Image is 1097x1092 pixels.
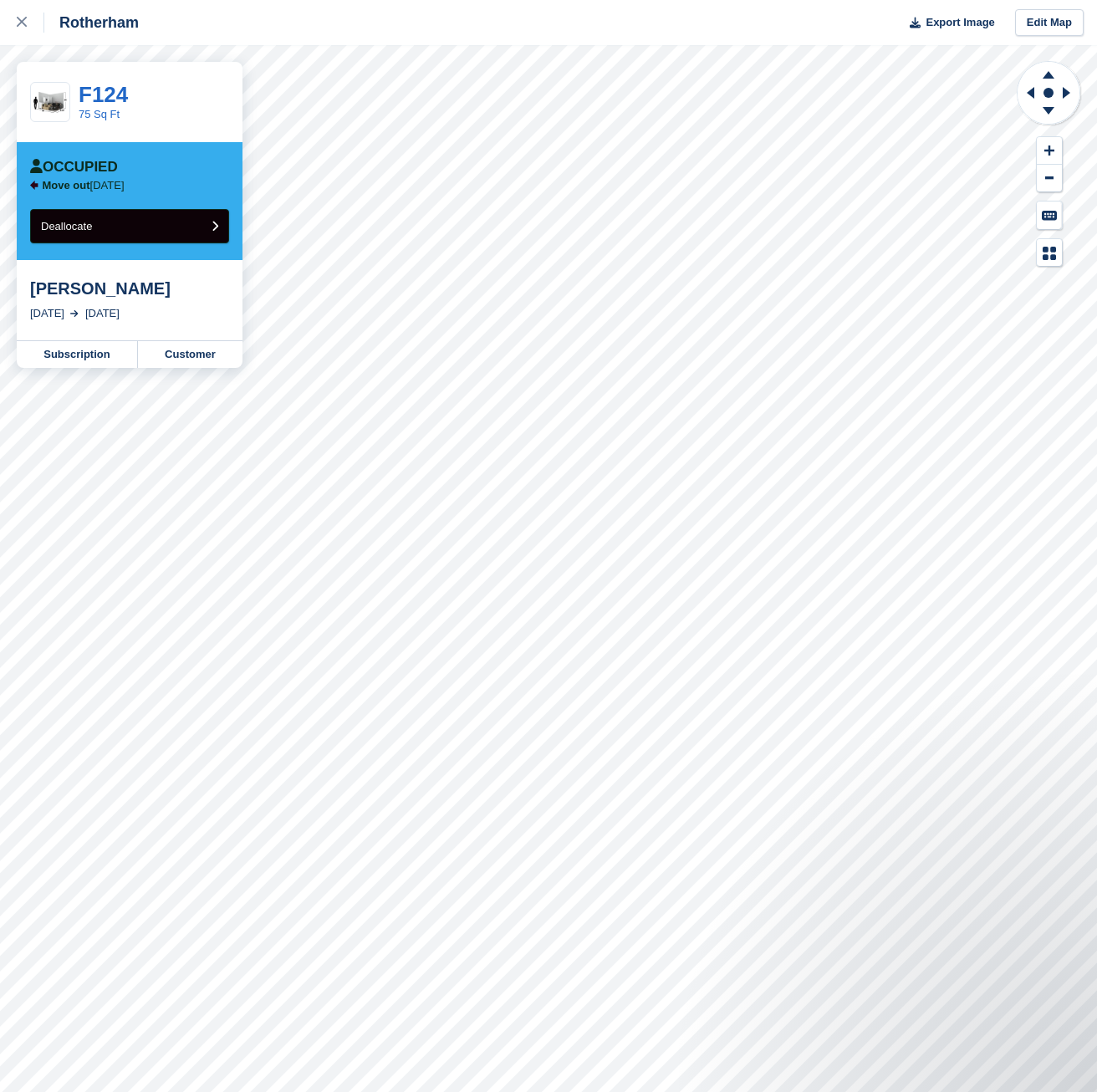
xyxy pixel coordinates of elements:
[70,310,79,317] img: arrow-right-light-icn-cde0832a797a2874e46488d9cf13f60e5c3a73dbe684e267c42b8395dfbc2abf.svg
[30,209,229,243] button: Deallocate
[1037,202,1062,229] button: Keyboard Shortcuts
[30,181,38,190] img: arrow-left-icn-90495f2de72eb5bd0bd1c3c35deca35cc13f817d75bef06ecd7c0b315636ce7e.svg
[30,278,229,299] div: [PERSON_NAME]
[138,341,242,368] a: Customer
[1037,239,1062,267] button: Map Legend
[43,179,125,192] p: [DATE]
[30,305,64,322] div: [DATE]
[30,159,118,176] div: Occupied
[926,14,994,31] span: Export Image
[44,13,139,33] div: Rotherham
[85,305,120,322] div: [DATE]
[1037,165,1062,192] button: Zoom Out
[1037,137,1062,165] button: Zoom In
[31,88,69,117] img: 75.jpg
[43,179,90,191] span: Move out
[1015,9,1084,37] a: Edit Map
[79,108,120,120] a: 75 Sq Ft
[41,220,92,232] span: Deallocate
[79,82,128,107] a: F124
[900,9,995,37] button: Export Image
[17,341,138,368] a: Subscription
